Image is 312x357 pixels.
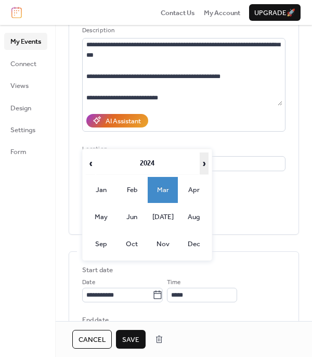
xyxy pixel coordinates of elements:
div: Start date [82,265,113,275]
button: AI Assistant [86,114,148,127]
a: Form [4,143,47,160]
td: May [86,204,116,230]
span: Settings [10,125,35,135]
span: My Account [204,8,240,18]
span: Design [10,103,31,113]
span: Form [10,147,27,157]
td: Mar [148,177,178,203]
span: Save [122,335,139,345]
td: [DATE] [148,204,178,230]
td: Feb [117,177,147,203]
td: Jan [86,177,116,203]
td: Nov [148,231,178,257]
span: Views [10,81,29,91]
span: Connect [10,59,36,69]
span: Upgrade 🚀 [254,8,295,18]
span: Date [82,277,95,288]
a: Design [4,99,47,116]
a: My Events [4,33,47,49]
td: Dec [179,231,209,257]
th: 2024 [96,152,199,175]
a: Connect [4,55,47,72]
span: My Events [10,36,41,47]
td: Jun [117,204,147,230]
span: Time [167,277,180,288]
div: Description [82,25,283,36]
a: My Account [204,7,240,18]
div: End date [82,315,109,325]
img: logo [11,7,22,18]
span: › [200,153,209,174]
button: Upgrade🚀 [249,4,301,21]
a: Settings [4,121,47,138]
td: Apr [179,177,209,203]
a: Views [4,77,47,94]
td: Oct [117,231,147,257]
a: Contact Us [161,7,195,18]
div: Location [82,144,283,155]
button: Save [116,330,146,349]
button: Cancel [72,330,112,349]
td: Sep [86,231,116,257]
span: Cancel [79,335,106,345]
span: ‹ [86,153,95,174]
td: Aug [179,204,209,230]
span: Contact Us [161,8,195,18]
div: AI Assistant [106,116,141,126]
